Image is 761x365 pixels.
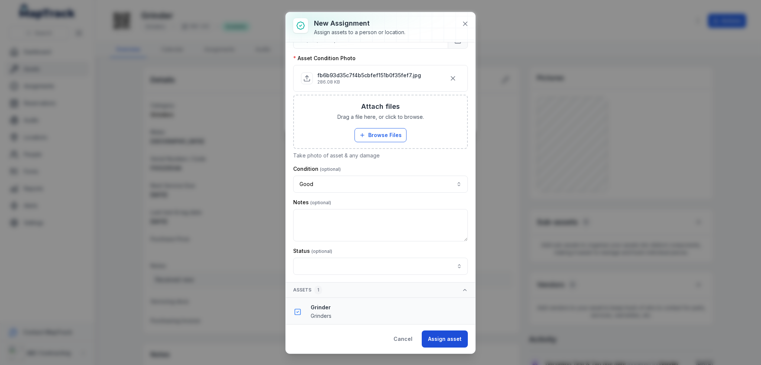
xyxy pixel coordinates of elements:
div: 1 [314,286,322,294]
label: Status [293,247,332,255]
button: Cancel [387,330,419,348]
label: Notes [293,199,331,206]
p: Take photo of asset & any damage [293,152,468,159]
h3: New assignment [314,18,405,29]
button: Assets1 [286,283,475,298]
strong: Grinder [311,304,469,311]
button: Assign asset [422,330,468,348]
span: Assets [293,286,322,294]
label: Condition [293,165,341,173]
div: Assign assets to a person or location. [314,29,405,36]
p: 286.08 KB [317,79,421,85]
button: Good [293,176,468,193]
input: assignment-add:cf[1a526681-56ed-4d33-a366-272b18425df2]-label [293,258,468,275]
span: Grinders [311,313,331,319]
span: Drag a file here, or click to browse. [337,113,424,121]
p: fb6b93d35c7f4b5cbfef151b0f35fef7.jpg [317,72,421,79]
button: Browse Files [354,128,407,142]
h3: Attach files [361,101,400,112]
label: Asset Condition Photo [293,55,356,62]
